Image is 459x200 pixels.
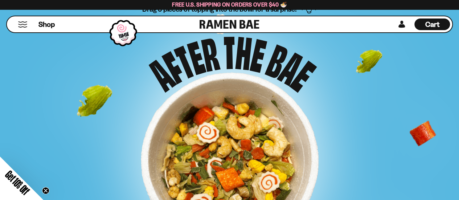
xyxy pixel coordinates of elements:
[414,16,450,32] a: Cart
[38,20,55,29] span: Shop
[172,1,287,8] span: Free U.S. Shipping on Orders over $40 🍜
[38,19,55,30] a: Shop
[3,168,32,197] span: Get 10% Off
[18,21,28,28] button: Mobile Menu Trigger
[42,187,49,194] button: Close teaser
[425,20,439,29] span: Cart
